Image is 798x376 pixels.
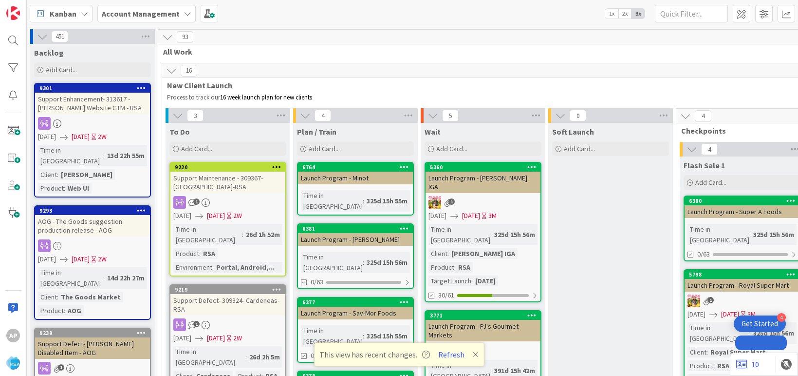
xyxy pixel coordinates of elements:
[428,276,471,286] div: Target Launch
[173,211,191,221] span: [DATE]
[242,229,243,240] span: :
[309,144,340,153] span: Add Card...
[319,349,430,360] span: This view has recent changes.
[426,311,540,341] div: 3771Launch Program - PJ's Gourmet Markets
[103,273,105,283] span: :
[38,132,56,142] span: [DATE]
[364,196,410,206] div: 325d 15h 55m
[170,285,285,316] div: 9219Support Defect- 309324- Cardeneas-RSA
[35,84,150,93] div: 9301
[38,169,57,180] div: Client
[58,364,64,371] span: 1
[363,331,364,341] span: :
[35,206,150,237] div: 9293AOG - The Goods suggestion production release - AOG
[212,262,214,273] span: :
[749,328,751,338] span: :
[708,347,768,357] div: Royal Super Mart
[187,110,204,121] span: 3
[363,196,364,206] span: :
[35,93,150,114] div: Support Enhancement- 313617 - [PERSON_NAME] Website GTM - RSA
[426,163,540,193] div: 5360Launch Program - [PERSON_NAME] IGA
[697,249,710,259] span: 0/63
[364,331,410,341] div: 325d 15h 55m
[173,262,212,273] div: Environment
[302,299,413,306] div: 6377
[687,295,700,307] img: MC
[490,365,492,376] span: :
[302,164,413,171] div: 6764
[430,164,540,171] div: 5360
[102,9,180,19] b: Account Management
[175,286,285,293] div: 9219
[747,309,756,319] div: 3M
[426,311,540,320] div: 3771
[428,262,454,273] div: Product
[490,229,492,240] span: :
[447,248,449,259] span: :
[301,325,363,347] div: Time in [GEOGRAPHIC_DATA]
[364,257,410,268] div: 325d 15h 56m
[492,365,538,376] div: 391d 15h 42m
[233,211,242,221] div: 2W
[193,321,200,327] span: 1
[687,360,713,371] div: Product
[298,298,413,307] div: 6377
[52,31,68,42] span: 451
[72,132,90,142] span: [DATE]
[173,346,245,368] div: Time in [GEOGRAPHIC_DATA]
[715,360,732,371] div: RSA
[57,169,58,180] span: :
[687,347,706,357] div: Client
[734,316,786,332] div: Open Get Started checklist, remaining modules: 4
[301,252,363,273] div: Time in [GEOGRAPHIC_DATA]
[105,273,147,283] div: 14d 22h 27m
[34,48,64,58] span: Backlog
[193,198,200,205] span: 1
[426,320,540,341] div: Launch Program - PJ's Gourmet Markets
[173,248,199,259] div: Product
[39,85,150,92] div: 9301
[749,229,751,240] span: :
[438,290,454,300] span: 30/61
[175,164,285,171] div: 9220
[426,172,540,193] div: Launch Program - [PERSON_NAME] IGA
[243,229,282,240] div: 26d 1h 52m
[201,248,218,259] div: RSA
[65,183,92,194] div: Web UI
[436,144,467,153] span: Add Card...
[701,143,718,155] span: 4
[570,110,586,121] span: 0
[721,309,739,319] span: [DATE]
[103,150,105,161] span: :
[38,183,64,194] div: Product
[6,329,20,342] div: Ap
[38,267,103,289] div: Time in [GEOGRAPHIC_DATA]
[170,294,285,316] div: Support Defect- 309324- Cardeneas-RSA
[199,248,201,259] span: :
[684,160,725,170] span: Flash Sale 1
[751,229,797,240] div: 325d 15h 56m
[181,144,212,153] span: Add Card...
[98,254,107,264] div: 2W
[301,190,363,212] div: Time in [GEOGRAPHIC_DATA]
[298,163,413,184] div: 6764Launch Program - Minot
[38,292,57,302] div: Client
[687,322,749,344] div: Time in [GEOGRAPHIC_DATA]
[298,298,413,319] div: 6377Launch Program - Sav-Mor Foods
[39,207,150,214] div: 9293
[58,292,123,302] div: The Goods Market
[631,9,645,19] span: 3x
[454,262,456,273] span: :
[298,233,413,246] div: Launch Program - [PERSON_NAME]
[170,163,285,193] div: 9220Support Maintenance - 309367- [GEOGRAPHIC_DATA]-RSA
[687,309,705,319] span: [DATE]
[50,8,76,20] span: Kanban
[311,351,323,361] span: 0/63
[552,127,594,137] span: Soft Launch
[363,257,364,268] span: :
[736,358,759,370] a: 10
[426,196,540,209] div: MC
[618,9,631,19] span: 2x
[449,248,518,259] div: [PERSON_NAME] IGA
[687,224,749,245] div: Time in [GEOGRAPHIC_DATA]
